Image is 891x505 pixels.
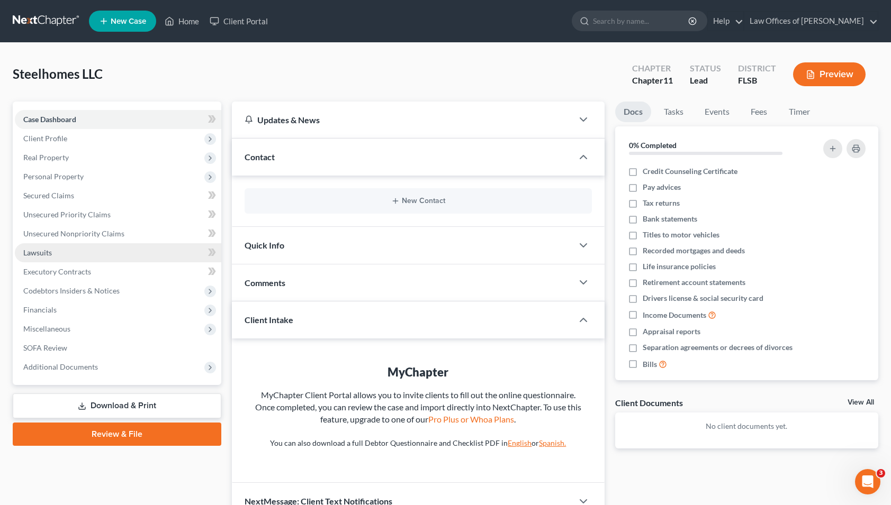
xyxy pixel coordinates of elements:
[15,186,221,205] a: Secured Claims
[23,153,69,162] span: Real Property
[615,397,683,408] div: Client Documents
[13,66,103,81] span: Steelhomes LLC
[643,166,737,177] span: Credit Counseling Certificate
[738,75,776,87] div: FLSB
[15,243,221,262] a: Lawsuits
[744,12,878,31] a: Law Offices of [PERSON_NAME]
[643,182,681,192] span: Pay advices
[23,267,91,276] span: Executory Contracts
[855,469,880,494] iframe: Intercom live chat
[848,399,874,406] a: View All
[253,438,583,448] p: You can also download a full Debtor Questionnaire and Checklist PDF in or
[13,423,221,446] a: Review & File
[780,102,818,122] a: Timer
[23,362,98,371] span: Additional Documents
[643,261,716,272] span: Life insurance policies
[15,262,221,281] a: Executory Contracts
[643,214,697,224] span: Bank statements
[690,75,721,87] div: Lead
[204,12,273,31] a: Client Portal
[643,326,700,337] span: Appraisal reports
[508,438,532,447] a: English
[23,115,76,124] span: Case Dashboard
[624,421,870,431] p: No client documents yet.
[708,12,743,31] a: Help
[593,11,690,31] input: Search by name...
[428,414,514,424] a: Pro Plus or Whoa Plans
[245,152,275,162] span: Contact
[655,102,692,122] a: Tasks
[23,286,120,295] span: Codebtors Insiders & Notices
[245,114,560,125] div: Updates & News
[632,75,673,87] div: Chapter
[23,248,52,257] span: Lawsuits
[23,172,84,181] span: Personal Property
[111,17,146,25] span: New Case
[643,293,763,304] span: Drivers license & social security card
[643,310,706,320] span: Income Documents
[253,197,583,205] button: New Contact
[23,305,57,314] span: Financials
[643,359,657,370] span: Bills
[690,62,721,75] div: Status
[23,343,67,352] span: SOFA Review
[159,12,204,31] a: Home
[877,469,885,478] span: 3
[23,324,70,333] span: Miscellaneous
[629,141,677,150] strong: 0% Completed
[643,245,745,256] span: Recorded mortgages and deeds
[643,342,793,353] span: Separation agreements or decrees of divorces
[696,102,738,122] a: Events
[253,364,583,380] div: MyChapter
[245,240,284,250] span: Quick Info
[245,278,285,288] span: Comments
[23,191,74,200] span: Secured Claims
[615,102,651,122] a: Docs
[13,393,221,418] a: Download & Print
[632,62,673,75] div: Chapter
[738,62,776,75] div: District
[15,110,221,129] a: Case Dashboard
[245,315,293,325] span: Client Intake
[23,229,124,238] span: Unsecured Nonpriority Claims
[742,102,776,122] a: Fees
[255,390,581,424] span: MyChapter Client Portal allows you to invite clients to fill out the online questionnaire. Once c...
[23,134,67,143] span: Client Profile
[793,62,866,86] button: Preview
[643,277,745,288] span: Retirement account statements
[643,198,680,208] span: Tax returns
[539,438,566,447] a: Spanish.
[663,75,673,85] span: 11
[15,224,221,243] a: Unsecured Nonpriority Claims
[15,338,221,357] a: SOFA Review
[643,229,719,240] span: Titles to motor vehicles
[23,210,111,219] span: Unsecured Priority Claims
[15,205,221,224] a: Unsecured Priority Claims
